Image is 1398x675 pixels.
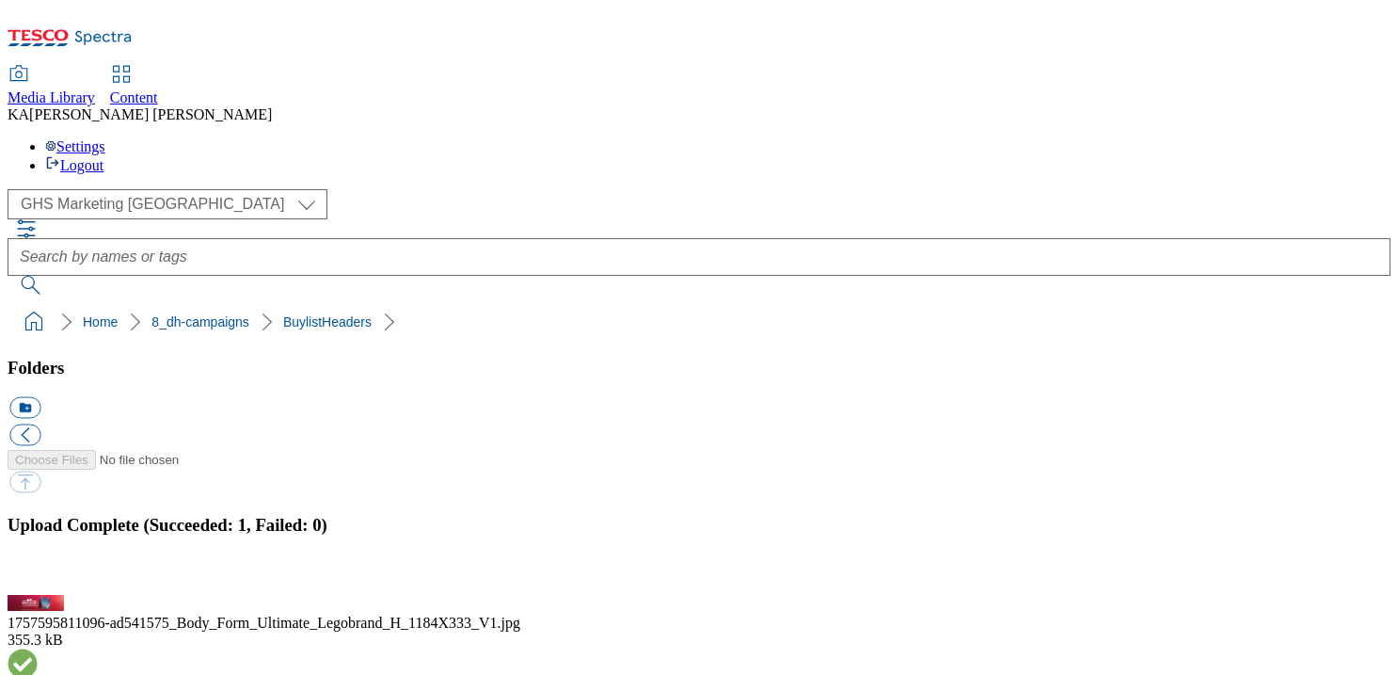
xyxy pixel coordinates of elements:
span: Media Library [8,89,95,105]
a: Settings [45,138,105,154]
a: Media Library [8,67,95,106]
div: 1757595811096-ad541575_Body_Form_Ultimate_Legobrand_H_1184X333_V1.jpg [8,615,1390,632]
a: home [19,307,49,337]
h3: Folders [8,358,1390,378]
a: 8_dh-campaigns [151,314,249,329]
nav: breadcrumb [8,304,1390,340]
div: 355.3 kB [8,632,1390,649]
a: Content [110,67,158,106]
a: Home [83,314,118,329]
img: preview [8,595,64,611]
span: Content [110,89,158,105]
h3: Upload Complete (Succeeded: 1, Failed: 0) [8,515,1390,536]
input: Search by names or tags [8,238,1390,276]
a: Logout [45,157,103,173]
a: BuylistHeaders [283,314,372,329]
span: KA [8,106,29,122]
span: [PERSON_NAME] [PERSON_NAME] [29,106,272,122]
